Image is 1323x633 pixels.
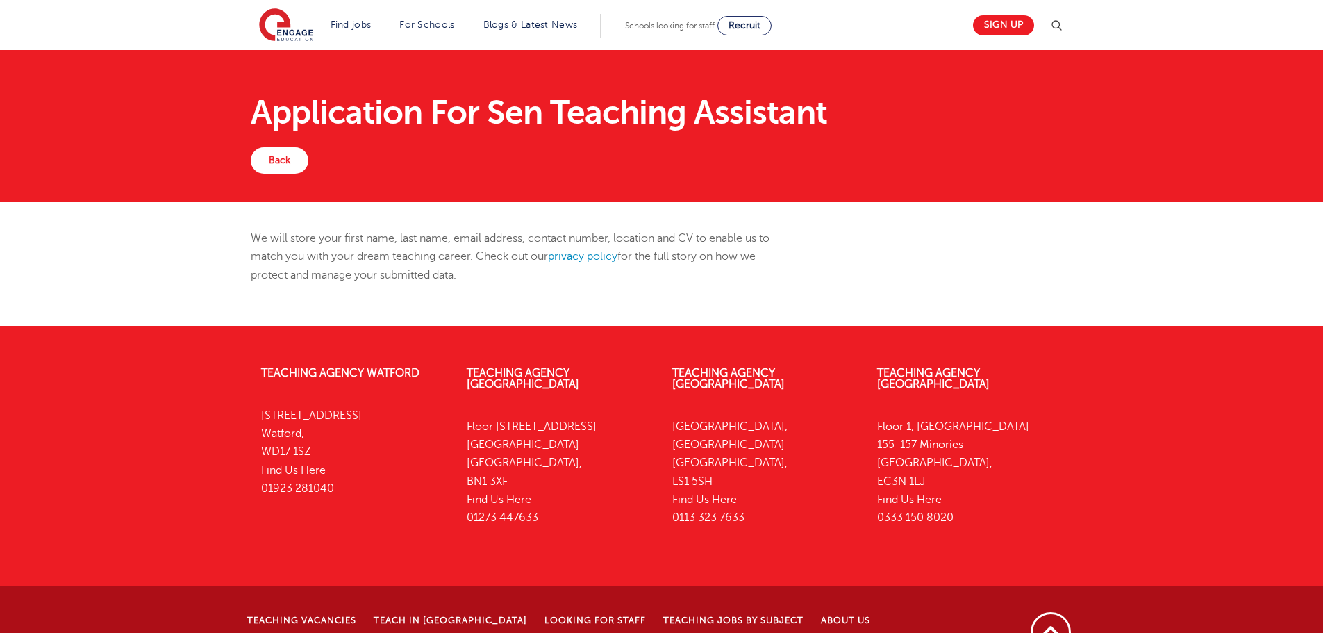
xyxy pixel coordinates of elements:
[672,493,737,506] a: Find Us Here
[483,19,578,30] a: Blogs & Latest News
[548,250,617,263] a: privacy policy
[672,367,785,391] a: Teaching Agency [GEOGRAPHIC_DATA]
[717,16,772,35] a: Recruit
[247,616,356,625] a: Teaching Vacancies
[374,616,527,625] a: Teach in [GEOGRAPHIC_DATA]
[261,406,446,498] p: [STREET_ADDRESS] Watford, WD17 1SZ 01923 281040
[251,229,792,284] p: We will store your first name, last name, email address, contact number, location and CV to enabl...
[251,96,1072,129] h1: Application For Sen Teaching Assistant
[251,147,308,174] a: Back
[331,19,372,30] a: Find jobs
[877,418,1062,527] p: Floor 1, [GEOGRAPHIC_DATA] 155-157 Minories [GEOGRAPHIC_DATA], EC3N 1LJ 0333 150 8020
[261,464,326,477] a: Find Us Here
[261,367,419,379] a: Teaching Agency Watford
[259,8,313,43] img: Engage Education
[973,15,1034,35] a: Sign up
[467,418,651,527] p: Floor [STREET_ADDRESS] [GEOGRAPHIC_DATA] [GEOGRAPHIC_DATA], BN1 3XF 01273 447633
[821,616,870,625] a: About Us
[877,493,942,506] a: Find Us Here
[729,20,760,31] span: Recruit
[663,616,804,625] a: Teaching jobs by subject
[399,19,454,30] a: For Schools
[467,367,579,391] a: Teaching Agency [GEOGRAPHIC_DATA]
[672,418,857,527] p: [GEOGRAPHIC_DATA], [GEOGRAPHIC_DATA] [GEOGRAPHIC_DATA], LS1 5SH 0113 323 7633
[544,616,646,625] a: Looking for staff
[877,367,990,391] a: Teaching Agency [GEOGRAPHIC_DATA]
[625,21,715,31] span: Schools looking for staff
[467,493,531,506] a: Find Us Here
